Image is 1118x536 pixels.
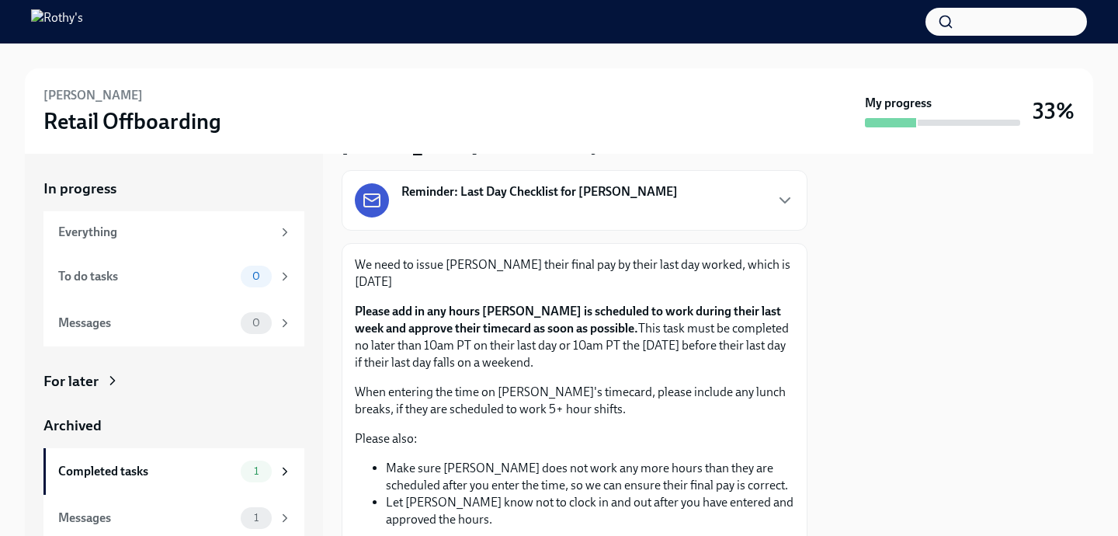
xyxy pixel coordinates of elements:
[401,183,678,200] strong: Reminder: Last Day Checklist for [PERSON_NAME]
[43,87,143,104] h6: [PERSON_NAME]
[43,107,221,135] h3: Retail Offboarding
[245,512,268,524] span: 1
[43,371,304,392] a: For later
[355,304,781,336] strong: Please add in any hours [PERSON_NAME] is scheduled to work during their last week and approve the...
[43,179,304,199] a: In progress
[58,224,272,241] div: Everything
[243,270,269,282] span: 0
[355,303,794,371] p: This task must be completed no later than 10am PT on their last day or 10am PT the [DATE] before ...
[43,253,304,300] a: To do tasks0
[43,211,304,253] a: Everything
[58,510,234,527] div: Messages
[43,300,304,346] a: Messages0
[386,494,794,528] li: Let [PERSON_NAME] know not to clock in and out after you have entered and approved the hours.
[43,416,304,436] a: Archived
[355,384,794,418] p: When entering the time on [PERSON_NAME]'s timecard, please include any lunch breaks, if they are ...
[1033,97,1075,125] h3: 33%
[58,315,234,332] div: Messages
[355,430,794,447] p: Please also:
[245,465,268,477] span: 1
[58,268,234,285] div: To do tasks
[31,9,83,34] img: Rothy's
[865,95,932,112] strong: My progress
[43,371,99,392] div: For later
[243,317,269,329] span: 0
[386,460,794,494] li: Make sure [PERSON_NAME] does not work any more hours than they are scheduled after you enter the ...
[58,463,234,480] div: Completed tasks
[355,256,794,291] p: We need to issue [PERSON_NAME] their final pay by their last day worked, which is [DATE]
[43,448,304,495] a: Completed tasks1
